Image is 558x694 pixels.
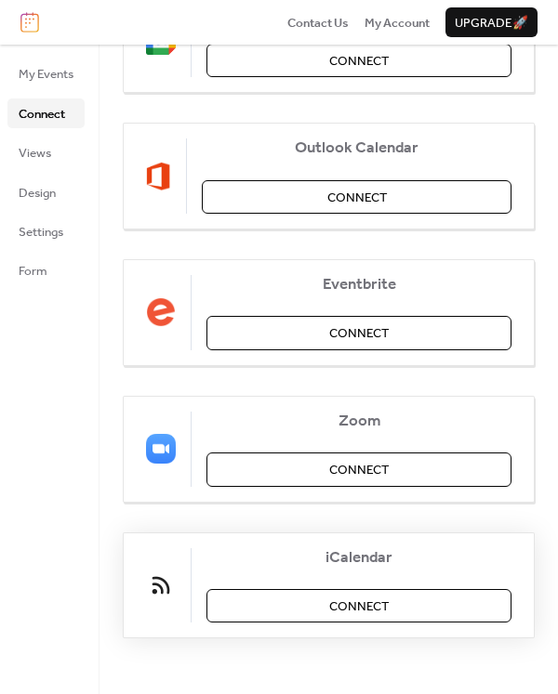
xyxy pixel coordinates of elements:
[206,549,511,568] span: iCalendar
[20,12,39,33] img: logo
[329,324,389,343] span: Connect
[329,461,389,479] span: Connect
[329,597,389,616] span: Connect
[445,7,538,37] button: Upgrade🚀
[365,13,430,32] a: My Account
[365,14,430,33] span: My Account
[7,216,85,246] a: Settings
[146,297,176,327] img: eventbrite
[7,98,85,128] a: Connect
[7,255,85,285] a: Form
[206,316,511,349] button: Connect
[329,52,389,71] span: Connect
[19,105,65,124] span: Connect
[206,589,511,622] button: Connect
[19,223,63,242] span: Settings
[202,139,511,158] span: Outlook Calendar
[7,137,85,167] a: Views
[455,14,528,33] span: Upgrade 🚀
[7,177,85,207] a: Design
[19,144,51,163] span: Views
[206,44,511,77] button: Connect
[146,162,171,191] img: outlook
[206,412,511,431] span: Zoom
[287,14,349,33] span: Contact Us
[146,570,176,600] img: ical
[327,189,387,207] span: Connect
[202,180,511,214] button: Connect
[206,276,511,295] span: Eventbrite
[19,65,73,84] span: My Events
[19,262,47,281] span: Form
[206,452,511,486] button: Connect
[7,59,85,88] a: My Events
[19,184,56,203] span: Design
[287,13,349,32] a: Contact Us
[146,434,176,464] img: zoom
